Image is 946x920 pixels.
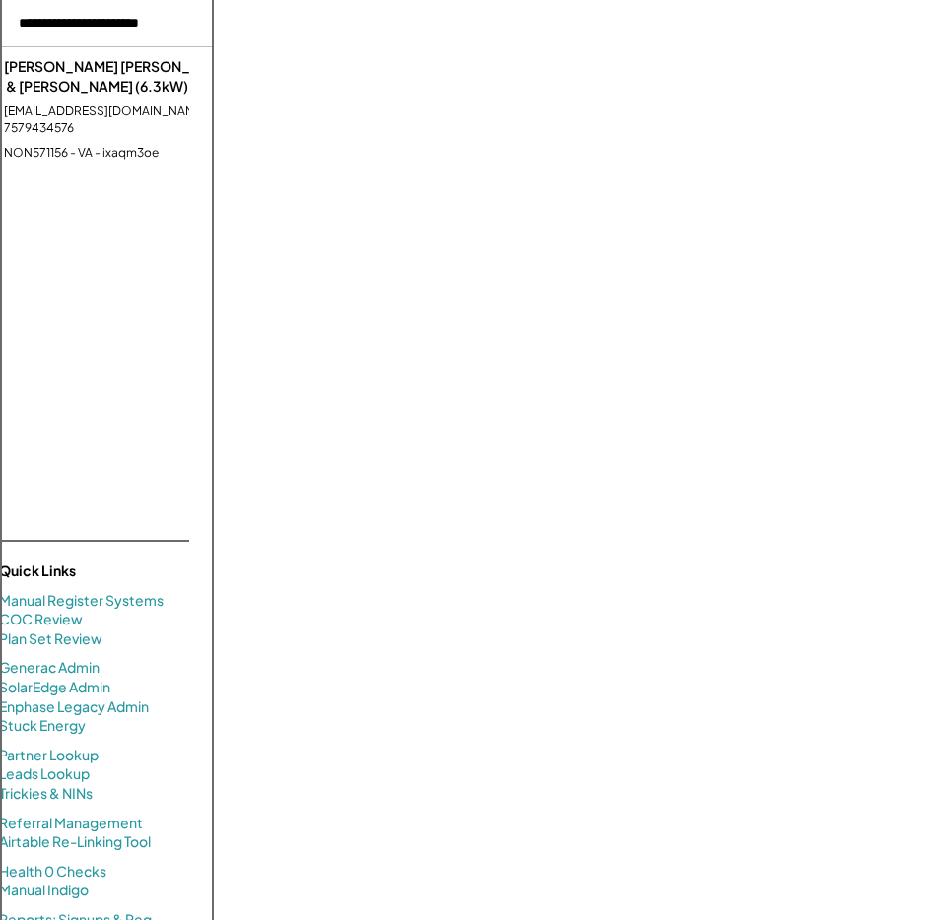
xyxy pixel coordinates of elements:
[4,57,245,96] div: [PERSON_NAME] [PERSON_NAME] & [PERSON_NAME] (6.3kW)
[4,145,245,162] div: NON571156 - VA - ixaqm3oe
[4,103,245,137] div: [EMAIL_ADDRESS][DOMAIN_NAME] - 7579434576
